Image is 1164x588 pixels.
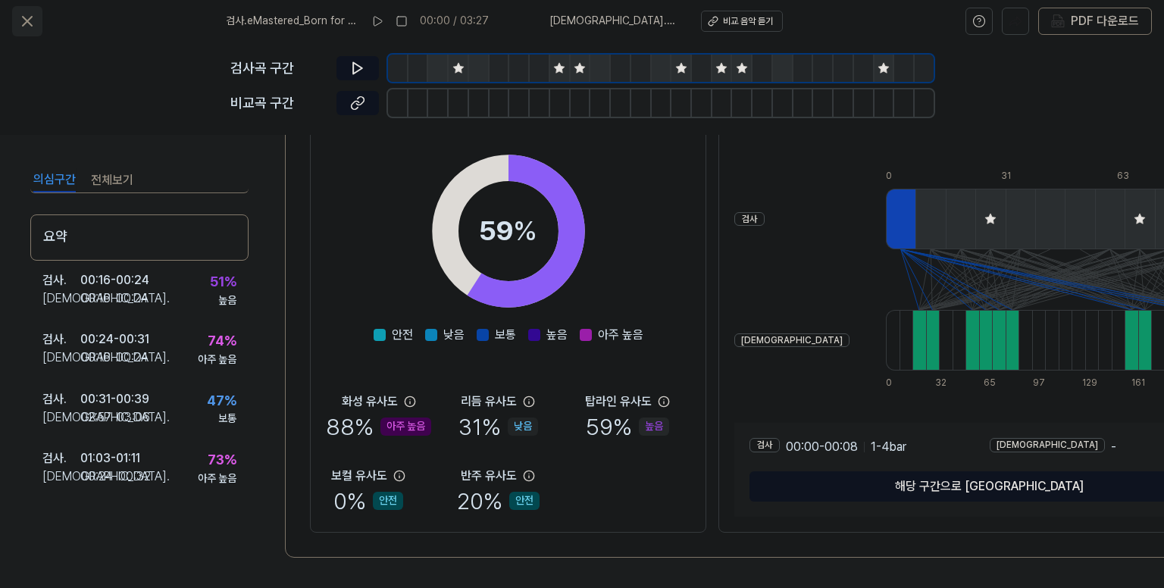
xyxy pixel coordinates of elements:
[871,438,906,456] span: 1 - 4 bar
[331,467,387,485] div: 보컬 유사도
[333,485,403,517] div: 0 %
[80,289,149,308] div: 00:16 - 00:24
[208,449,236,471] div: 73 %
[420,14,489,29] div: 00:00 / 03:27
[1117,170,1147,183] div: 63
[80,349,149,367] div: 00:16 - 00:24
[786,438,858,456] span: 00:00 - 00:08
[42,390,80,408] div: 검사 .
[198,352,236,367] div: 아주 높음
[461,393,517,411] div: 리듬 유사도
[457,485,540,517] div: 20 %
[479,211,537,252] div: 59
[218,411,236,427] div: 보통
[42,330,80,349] div: 검사 .
[207,390,236,412] div: 47 %
[984,377,997,389] div: 65
[1033,377,1047,389] div: 97
[461,467,517,485] div: 반주 유사도
[42,289,80,308] div: [DEMOGRAPHIC_DATA] .
[80,408,150,427] div: 02:57 - 03:06
[508,418,538,436] div: 낮음
[1048,8,1142,34] button: PDF 다운로드
[965,8,993,35] button: help
[230,92,327,114] div: 비교곡 구간
[886,170,915,183] div: 0
[218,293,236,308] div: 높음
[749,438,780,452] div: 검사
[990,438,1105,452] div: [DEMOGRAPHIC_DATA]
[42,449,80,468] div: 검사 .
[80,271,149,289] div: 00:16 - 00:24
[342,393,398,411] div: 화성 유사도
[586,411,669,443] div: 59 %
[1131,377,1145,389] div: 161
[1001,170,1031,183] div: 31
[33,168,76,192] button: 의심구간
[326,411,431,443] div: 88 %
[42,271,80,289] div: 검사 .
[373,492,403,510] div: 안전
[495,326,516,344] span: 보통
[392,326,413,344] span: 안전
[42,468,80,486] div: [DEMOGRAPHIC_DATA] .
[380,418,431,436] div: 아주 높음
[443,326,465,344] span: 낮음
[1071,11,1139,31] div: PDF 다운로드
[458,411,538,443] div: 31 %
[208,330,236,352] div: 74 %
[198,471,236,486] div: 아주 높음
[80,449,140,468] div: 01:03 - 01:11
[1009,14,1022,28] img: share
[80,468,151,486] div: 00:24 - 00:32
[42,408,80,427] div: [DEMOGRAPHIC_DATA] .
[585,393,652,411] div: 탑라인 유사도
[1082,377,1096,389] div: 129
[886,377,900,389] div: 0
[210,271,236,293] div: 51 %
[734,212,765,227] div: 검사
[80,330,149,349] div: 00:24 - 00:31
[513,214,537,247] span: %
[80,390,149,408] div: 00:31 - 00:39
[546,326,568,344] span: 높음
[226,14,359,29] span: 검사 . eMastered_Born for You Edit
[639,418,669,436] div: 높음
[1051,14,1065,28] img: PDF Download
[230,58,327,80] div: 검사곡 구간
[30,214,249,261] div: 요약
[91,168,133,192] button: 전체보기
[935,377,949,389] div: 32
[549,14,683,29] span: [DEMOGRAPHIC_DATA] . Opal Theme Idolnya character
[734,333,850,348] div: [DEMOGRAPHIC_DATA]
[42,349,80,367] div: [DEMOGRAPHIC_DATA] .
[509,492,540,510] div: 안전
[598,326,643,344] span: 아주 높음
[701,11,783,32] button: 비교 음악 듣기
[723,15,773,28] div: 비교 음악 듣기
[972,14,986,29] svg: help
